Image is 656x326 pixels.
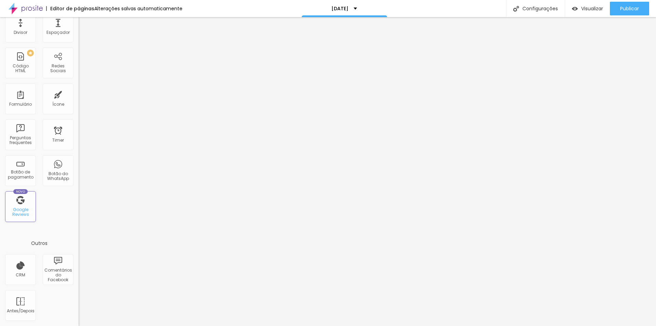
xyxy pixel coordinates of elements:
button: Publicar [610,2,649,15]
div: Ícone [52,102,64,107]
div: Timer [52,138,64,143]
div: Novo [13,189,28,194]
button: Visualizar [565,2,610,15]
div: Formulário [9,102,32,107]
p: [DATE] [331,6,348,11]
div: Editor de páginas [46,6,94,11]
div: Alterações salvas automaticamente [94,6,182,11]
span: Publicar [620,6,639,11]
div: Código HTML [7,64,34,74]
div: Espaçador [46,30,70,35]
div: Google Reviews [7,207,34,217]
div: Botão de pagamento [7,170,34,180]
img: view-1.svg [572,6,578,12]
div: CRM [16,273,25,277]
span: Visualizar [581,6,603,11]
div: Perguntas frequentes [7,135,34,145]
div: Antes/Depois [7,309,34,313]
div: Comentários do Facebook [44,268,71,283]
div: Botão do WhatsApp [44,171,71,181]
div: Redes Sociais [44,64,71,74]
img: Icone [513,6,519,12]
div: Divisor [14,30,27,35]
